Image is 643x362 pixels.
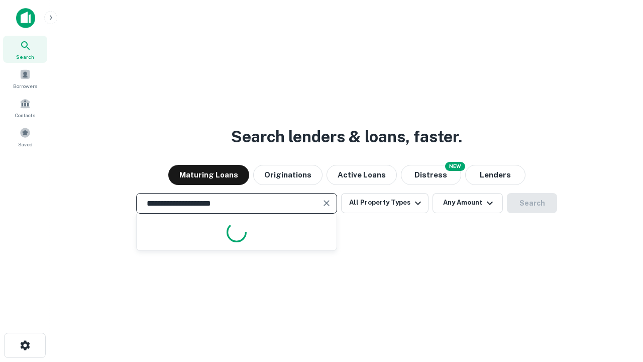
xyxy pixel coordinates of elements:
button: Active Loans [327,165,397,185]
button: Maturing Loans [168,165,249,185]
button: Originations [253,165,323,185]
span: Borrowers [13,82,37,90]
a: Contacts [3,94,47,121]
button: Any Amount [433,193,503,213]
button: Lenders [465,165,525,185]
a: Borrowers [3,65,47,92]
button: Clear [319,196,334,210]
h3: Search lenders & loans, faster. [231,125,462,149]
button: Search distressed loans with lien and other non-mortgage details. [401,165,461,185]
img: capitalize-icon.png [16,8,35,28]
span: Saved [18,140,33,148]
a: Saved [3,123,47,150]
div: NEW [445,162,465,171]
a: Search [3,36,47,63]
button: All Property Types [341,193,428,213]
span: Contacts [15,111,35,119]
iframe: Chat Widget [593,282,643,330]
span: Search [16,53,34,61]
